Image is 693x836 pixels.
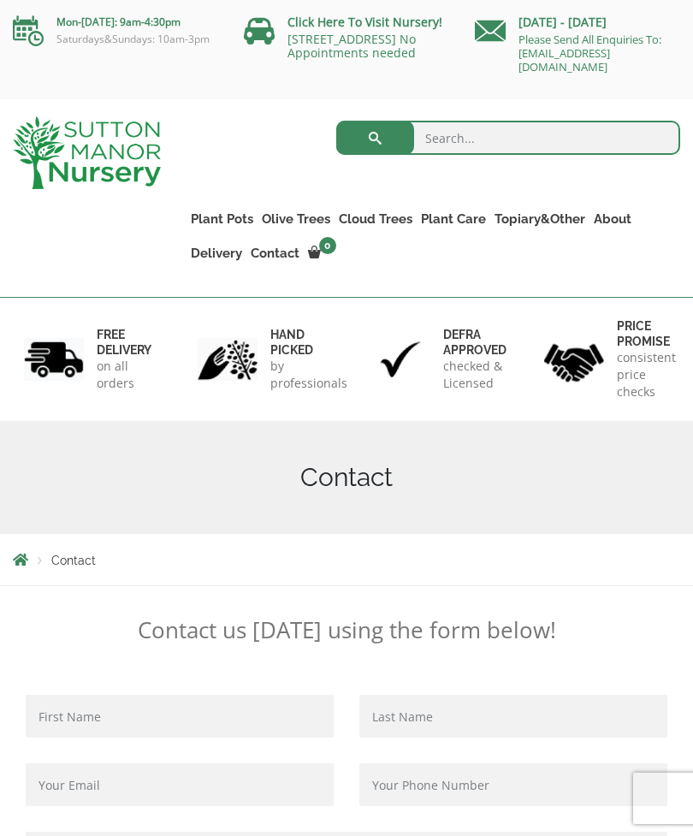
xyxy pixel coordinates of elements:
a: Click Here To Visit Nursery! [287,14,442,30]
a: Delivery [187,241,246,265]
p: consistent price checks [617,349,676,400]
a: Cloud Trees [335,207,417,231]
img: logo [13,116,161,189]
a: Topiary&Other [490,207,589,231]
h1: Contact [13,462,680,493]
a: [STREET_ADDRESS] No Appointments needed [287,31,416,61]
p: by professionals [270,358,347,392]
p: on all orders [97,358,151,392]
span: 0 [319,237,336,254]
a: About [589,207,636,231]
input: Last Name [359,695,667,738]
span: Contact [51,554,96,567]
img: 1.jpg [24,338,84,382]
a: Plant Pots [187,207,258,231]
a: Please Send All Enquiries To: [EMAIL_ADDRESS][DOMAIN_NAME] [518,32,661,74]
p: Mon-[DATE]: 9am-4:30pm [13,12,218,33]
a: 0 [304,241,341,265]
input: First Name [26,695,334,738]
a: Olive Trees [258,207,335,231]
input: Your Email [26,763,334,806]
p: Saturdays&Sundays: 10am-3pm [13,33,218,46]
h6: Defra approved [443,327,506,358]
a: Plant Care [417,207,490,231]
h6: Price promise [617,318,676,349]
img: 4.jpg [544,333,604,385]
nav: Breadcrumbs [13,553,680,566]
p: Contact us [DATE] using the form below! [13,616,680,643]
h6: hand picked [270,327,347,358]
input: Search... [336,121,681,155]
h6: FREE DELIVERY [97,327,151,358]
p: [DATE] - [DATE] [475,12,680,33]
input: Your Phone Number [359,763,667,806]
a: Contact [246,241,304,265]
img: 2.jpg [198,338,258,382]
p: checked & Licensed [443,358,506,392]
img: 3.jpg [370,338,430,382]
